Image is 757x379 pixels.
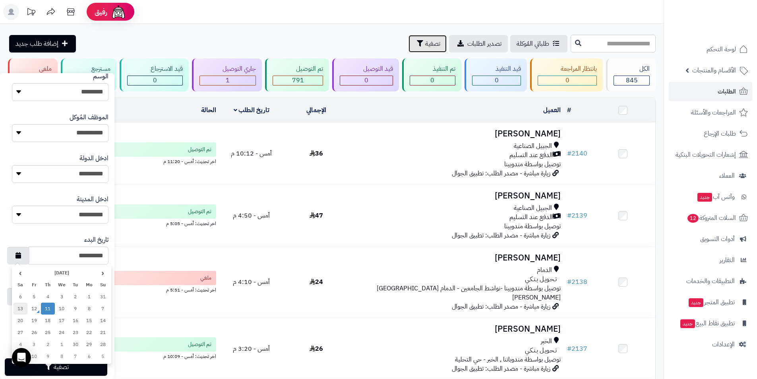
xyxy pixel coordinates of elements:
[82,279,96,291] th: Mo
[41,338,55,350] td: 2
[292,76,304,85] span: 791
[669,251,752,270] a: التقارير
[510,35,567,52] a: طلباتي المُوكلة
[514,142,552,151] span: الجبيل الصناعية
[567,149,587,158] a: #2140
[82,315,96,327] td: 15
[504,159,561,169] span: توصيل بواسطة مندوبينا
[96,338,110,350] td: 28
[541,337,552,346] span: الخبر
[14,303,27,315] td: 13
[310,149,323,158] span: 36
[231,149,272,158] span: أمس - 10:12 م
[565,76,569,85] span: 0
[377,284,561,302] span: توصيل بواسطة مندوبينا -نواشط الجامعين - الدمام [GEOGRAPHIC_DATA][PERSON_NAME]
[543,105,561,115] a: العميل
[567,105,571,115] a: #
[691,107,736,118] span: المراجعات والأسئلة
[188,340,211,348] span: تم التوصيل
[41,279,55,291] th: Th
[9,35,76,52] a: إضافة طلب جديد
[96,291,110,303] td: 31
[14,315,27,327] td: 20
[82,303,96,315] td: 8
[55,291,69,303] td: 3
[449,35,508,52] a: تصدير الطلبات
[604,58,657,91] a: الكل845
[55,338,69,350] td: 1
[529,58,605,91] a: بانتظار المراجعة 0
[472,64,521,74] div: قيد التنفيذ
[70,113,108,122] label: الموظف المُوكل
[409,35,447,52] button: تصفية
[331,58,401,91] a: قيد التوصيل 0
[15,39,58,49] span: إضافة طلب جديد
[567,211,571,220] span: #
[68,279,82,291] th: Tu
[680,318,735,329] span: تطبيق نقاط البيع
[669,40,752,59] a: لوحة التحكم
[538,76,597,85] div: 0
[6,58,59,91] a: ملغي 53
[226,76,230,85] span: 1
[201,105,216,115] a: الحالة
[188,208,211,216] span: تم التوصيل
[93,72,108,81] label: الوسم
[96,279,110,291] th: Su
[84,235,108,245] label: تاريخ البدء
[410,64,456,74] div: تم التنفيذ
[55,279,69,291] th: We
[687,214,699,223] span: 12
[82,327,96,338] td: 22
[110,4,126,20] img: ai-face.png
[200,76,256,85] div: 1
[452,169,550,178] span: زيارة مباشرة - مصدر الطلب: تطبيق الجوال
[567,211,587,220] a: #2139
[538,64,597,74] div: بانتظار المراجعة
[96,267,110,279] th: ‹
[352,191,561,200] h3: [PERSON_NAME]
[41,291,55,303] td: 4
[68,327,82,338] td: 23
[27,338,41,350] td: 3
[310,211,323,220] span: 47
[15,64,52,74] div: ملغي
[669,82,752,101] a: الطلبات
[96,315,110,327] td: 14
[263,58,331,91] a: تم التوصيل 791
[567,344,587,354] a: #2137
[707,44,736,55] span: لوحة التحكم
[27,350,41,362] td: 10
[669,293,752,312] a: تطبيق المتجرجديد
[96,303,110,315] td: 7
[410,76,455,85] div: 0
[626,76,638,85] span: 845
[21,4,41,22] a: تحديثات المنصة
[82,350,96,362] td: 6
[452,364,550,373] span: زيارة مباشرة - مصدر الطلب: تطبيق الجوال
[567,149,571,158] span: #
[188,146,211,154] span: تم التوصيل
[27,315,41,327] td: 19
[199,64,256,74] div: جاري التوصيل
[669,272,752,291] a: التطبيقات والخدمات
[340,76,393,85] div: 0
[430,76,434,85] span: 0
[669,187,752,206] a: وآتس آبجديد
[128,76,182,85] div: 0
[310,277,323,287] span: 24
[118,58,190,91] a: قيد الاسترجاع 0
[77,195,108,204] label: ادخل المدينة
[669,229,752,249] a: أدوات التسويق
[425,39,440,49] span: تصفية
[41,315,55,327] td: 18
[697,193,712,202] span: جديد
[68,303,82,315] td: 9
[55,327,69,338] td: 24
[676,149,736,160] span: إشعارات التحويلات البنكية
[364,76,368,85] span: 0
[82,291,96,303] td: 1
[669,335,752,354] a: الإعدادات
[127,64,183,74] div: قيد الاسترجاع
[517,39,549,49] span: طلباتي المُوكلة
